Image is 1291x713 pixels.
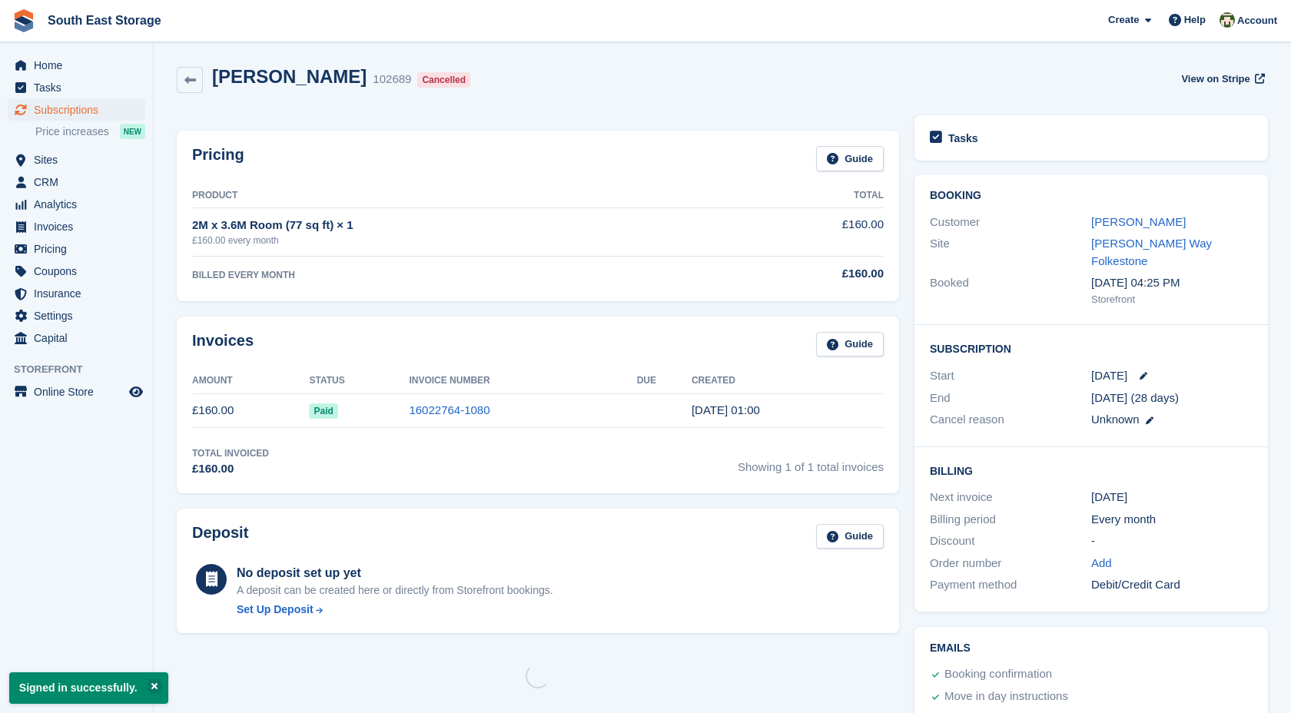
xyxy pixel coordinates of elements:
[192,217,742,234] div: 2M x 3.6M Room (77 sq ft) × 1
[35,123,145,140] a: Price increases NEW
[34,55,126,76] span: Home
[8,55,145,76] a: menu
[1091,555,1112,572] a: Add
[237,602,314,618] div: Set Up Deposit
[816,332,884,357] a: Guide
[8,283,145,304] a: menu
[1175,66,1268,91] a: View on Stripe
[14,362,153,377] span: Storefront
[309,403,337,419] span: Paid
[8,194,145,215] a: menu
[930,190,1253,202] h2: Booking
[1091,489,1253,506] div: [DATE]
[930,274,1091,307] div: Booked
[8,381,145,403] a: menu
[1091,532,1253,550] div: -
[8,171,145,193] a: menu
[742,207,884,256] td: £160.00
[34,216,126,237] span: Invoices
[1091,576,1253,594] div: Debit/Credit Card
[742,184,884,208] th: Total
[944,688,1068,706] div: Move in day instructions
[1237,13,1277,28] span: Account
[816,524,884,549] a: Guide
[34,238,126,260] span: Pricing
[34,283,126,304] span: Insurance
[948,131,978,145] h2: Tasks
[8,149,145,171] a: menu
[1091,274,1253,292] div: [DATE] 04:25 PM
[930,555,1091,572] div: Order number
[192,268,742,282] div: BILLED EVERY MONTH
[237,564,553,582] div: No deposit set up yet
[930,411,1091,429] div: Cancel reason
[930,390,1091,407] div: End
[120,124,145,139] div: NEW
[34,194,126,215] span: Analytics
[34,260,126,282] span: Coupons
[373,71,411,88] div: 102689
[9,672,168,704] p: Signed in successfully.
[930,576,1091,594] div: Payment method
[34,305,126,327] span: Settings
[930,489,1091,506] div: Next invoice
[192,184,742,208] th: Product
[417,72,470,88] div: Cancelled
[8,260,145,282] a: menu
[35,124,109,139] span: Price increases
[930,340,1253,356] h2: Subscription
[1091,215,1186,228] a: [PERSON_NAME]
[930,463,1253,478] h2: Billing
[930,511,1091,529] div: Billing period
[1091,292,1253,307] div: Storefront
[1181,71,1250,87] span: View on Stripe
[192,234,742,247] div: £160.00 every month
[34,381,126,403] span: Online Store
[34,171,126,193] span: CRM
[212,66,367,87] h2: [PERSON_NAME]
[930,235,1091,270] div: Site
[8,238,145,260] a: menu
[192,146,244,171] h2: Pricing
[816,146,884,171] a: Guide
[409,369,636,393] th: Invoice Number
[1220,12,1235,28] img: Anna Paskhin
[944,665,1052,684] div: Booking confirmation
[237,582,553,599] p: A deposit can be created here or directly from Storefront bookings.
[8,305,145,327] a: menu
[192,393,309,428] td: £160.00
[1091,237,1212,267] a: [PERSON_NAME] Way Folkestone
[1091,391,1179,404] span: [DATE] (28 days)
[930,214,1091,231] div: Customer
[34,77,126,98] span: Tasks
[34,327,126,349] span: Capital
[930,532,1091,550] div: Discount
[34,149,126,171] span: Sites
[8,77,145,98] a: menu
[692,403,760,416] time: 2025-08-21 00:00:34 UTC
[41,8,168,33] a: South East Storage
[930,367,1091,385] div: Start
[409,403,490,416] a: 16022764-1080
[237,602,553,618] a: Set Up Deposit
[127,383,145,401] a: Preview store
[692,369,884,393] th: Created
[8,327,145,349] a: menu
[742,265,884,283] div: £160.00
[192,332,254,357] h2: Invoices
[192,460,269,478] div: £160.00
[1184,12,1206,28] span: Help
[1091,367,1127,385] time: 2025-08-21 00:00:00 UTC
[738,446,884,478] span: Showing 1 of 1 total invoices
[1108,12,1139,28] span: Create
[12,9,35,32] img: stora-icon-8386f47178a22dfd0bd8f6a31ec36ba5ce8667c1dd55bd0f319d3a0aa187defe.svg
[192,446,269,460] div: Total Invoiced
[930,642,1253,655] h2: Emails
[192,369,309,393] th: Amount
[1091,511,1253,529] div: Every month
[8,99,145,121] a: menu
[34,99,126,121] span: Subscriptions
[192,524,248,549] h2: Deposit
[637,369,692,393] th: Due
[1091,413,1140,426] span: Unknown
